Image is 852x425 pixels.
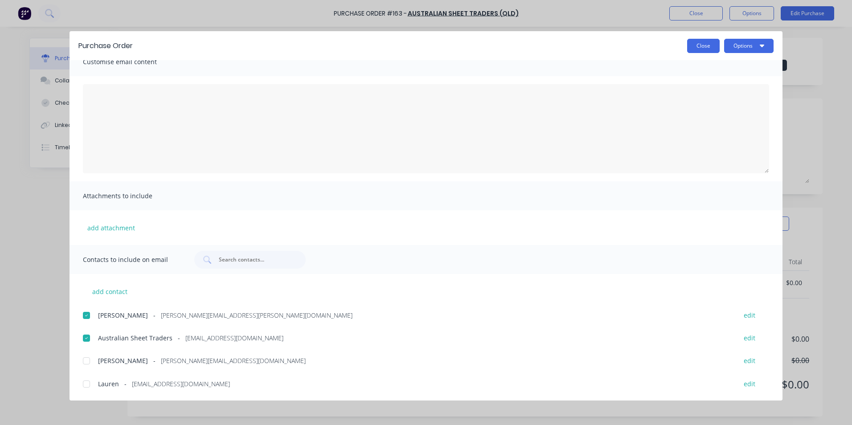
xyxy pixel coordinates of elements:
span: Contacts to include on email [83,253,181,266]
span: - [153,356,156,365]
span: Customise email content [83,56,181,68]
button: Options [724,39,774,53]
span: [PERSON_NAME] [98,311,148,320]
span: [EMAIL_ADDRESS][DOMAIN_NAME] [185,333,283,343]
span: - [124,379,127,388]
button: edit [738,332,761,344]
span: Attachments to include [83,190,181,202]
input: Search contacts... [218,255,292,264]
div: Purchase Order [78,41,133,51]
button: Close [687,39,720,53]
span: [PERSON_NAME][EMAIL_ADDRESS][PERSON_NAME][DOMAIN_NAME] [161,311,352,320]
span: Lauren [98,379,119,388]
button: add attachment [83,221,139,234]
span: - [178,333,180,343]
button: edit [738,378,761,390]
span: [PERSON_NAME] [98,356,148,365]
button: edit [738,309,761,321]
button: add contact [83,285,136,298]
span: [EMAIL_ADDRESS][DOMAIN_NAME] [132,379,230,388]
span: [PERSON_NAME][EMAIL_ADDRESS][DOMAIN_NAME] [161,356,306,365]
button: edit [738,355,761,367]
span: - [153,311,156,320]
span: Australian Sheet Traders [98,333,172,343]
